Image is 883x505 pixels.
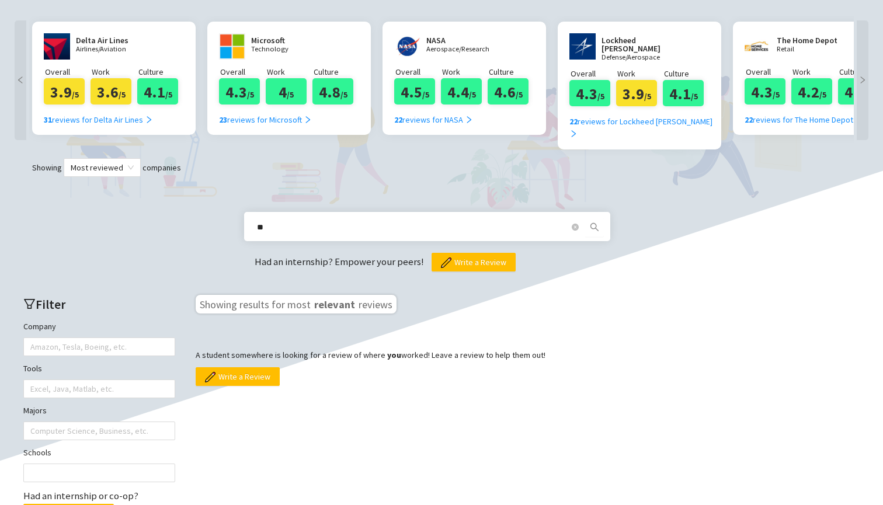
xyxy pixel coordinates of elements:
span: right [569,130,578,138]
div: reviews for Microsoft [219,113,312,126]
b: 22 [569,116,578,127]
div: 4 [266,78,307,105]
p: Culture [489,65,534,78]
p: Overall [395,65,441,78]
span: right [304,116,312,124]
h3: Showing results for most reviews [196,295,397,314]
h2: Delta Air Lines [76,36,146,44]
span: Had an internship? Empower your peers! [255,255,426,268]
p: Overall [746,65,791,78]
div: 4.5 [394,78,435,105]
div: 4.8 [312,78,353,105]
span: /5 [597,91,604,102]
div: 4.1 [137,78,178,105]
p: Technology [251,46,321,53]
button: search [585,218,604,236]
div: 4.2 [791,78,832,105]
p: Work [442,65,488,78]
div: 3.9 [44,78,85,105]
p: Work [792,65,838,78]
span: right [145,116,153,124]
h2: Filter [23,295,175,314]
div: 4.1 [663,80,704,106]
img: www.lockheedmartin.com [569,33,596,60]
p: Overall [45,65,91,78]
div: 4.3 [219,78,260,105]
span: right [465,116,473,124]
label: Company [23,320,56,333]
div: reviews for NASA [394,113,473,126]
b: 22 [745,114,753,125]
h2: The Home Depot [777,36,847,44]
div: 3.6 [91,78,131,105]
label: Tools [23,362,42,375]
label: Schools [23,446,51,459]
div: 4.3 [745,78,785,105]
img: nasa.gov [394,33,420,60]
a: 22reviews for NASA right [394,105,473,126]
span: Write a Review [218,370,270,383]
span: /5 [72,89,79,100]
p: Work [617,67,663,80]
a: 22reviews for Lockheed [PERSON_NAME] right [569,106,718,141]
h2: NASA [426,36,496,44]
div: 4.8 [838,78,879,105]
span: left [15,76,26,84]
span: /5 [773,89,780,100]
a: 31reviews for Delta Air Lines right [44,105,153,126]
img: pencil.png [205,372,215,382]
span: Write a Review [454,256,506,269]
a: 22reviews for The Home Depot right [745,105,863,126]
span: filter [23,298,36,310]
p: Airlines/Aviation [76,46,146,53]
p: Overall [220,65,266,78]
span: /5 [644,91,651,102]
p: Culture [138,65,184,78]
img: www.microsoft.com [219,33,245,60]
b: 22 [394,114,402,125]
p: A student somewhere is looking for a review of where worked! Leave a review to help them out! [196,349,721,361]
button: Write a Review [432,253,516,271]
div: 4.6 [488,78,529,105]
span: /5 [469,89,476,100]
b: you [387,350,401,360]
p: Culture [664,67,710,80]
div: 3.9 [616,80,657,106]
div: reviews for Lockheed [PERSON_NAME] [569,115,718,141]
span: /5 [119,89,126,100]
div: 4.4 [441,78,482,105]
span: close-circle [572,224,579,231]
p: Retail [777,46,847,53]
span: Most reviewed [71,159,134,176]
button: Write a Review [196,367,280,386]
span: relevant [313,296,356,310]
b: 31 [44,114,52,125]
p: Culture [314,65,359,78]
a: 23reviews for Microsoft right [219,105,312,126]
span: /5 [422,89,429,100]
span: /5 [691,91,698,102]
h2: Microsoft [251,36,321,44]
label: Majors [23,404,47,417]
img: pencil.png [441,257,451,268]
p: Overall [571,67,616,80]
span: /5 [165,89,172,100]
p: Work [92,65,137,78]
div: Showing companies [12,158,871,177]
span: right [857,76,868,84]
b: 23 [219,114,227,125]
div: reviews for Delta Air Lines [44,113,153,126]
p: Defense/Aerospace [602,54,689,61]
h2: Lockheed [PERSON_NAME] [602,36,689,53]
div: reviews for The Home Depot [745,113,863,126]
span: /5 [247,89,254,100]
p: Work [267,65,312,78]
span: search [586,222,603,232]
span: /5 [819,89,826,100]
p: Aerospace/Research [426,46,496,53]
span: /5 [340,89,347,100]
div: 4.3 [569,80,610,106]
span: /5 [516,89,523,100]
input: Tools [30,382,33,396]
span: /5 [287,89,294,100]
